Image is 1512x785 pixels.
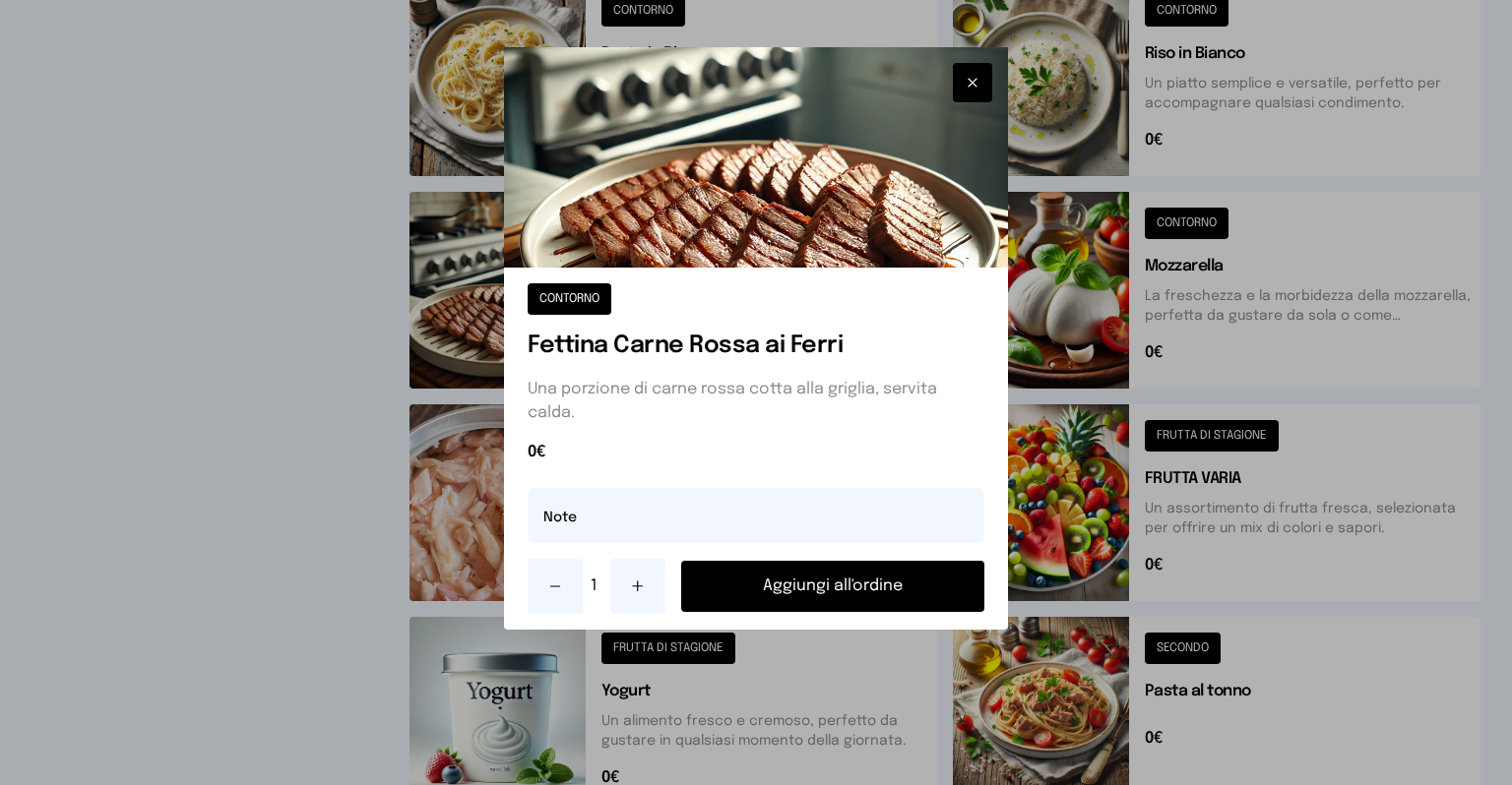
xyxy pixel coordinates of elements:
p: Una porzione di carne rossa cotta alla griglia, servita calda. [528,378,984,425]
button: Aggiungi all'ordine [681,561,984,612]
span: 1 [591,574,602,598]
span: 0€ [528,441,984,464]
img: Fettina Carne Rossa ai Ferri [504,47,1008,268]
button: CONTORNO [528,283,611,315]
h1: Fettina Carne Rossa ai Ferri [528,331,984,362]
